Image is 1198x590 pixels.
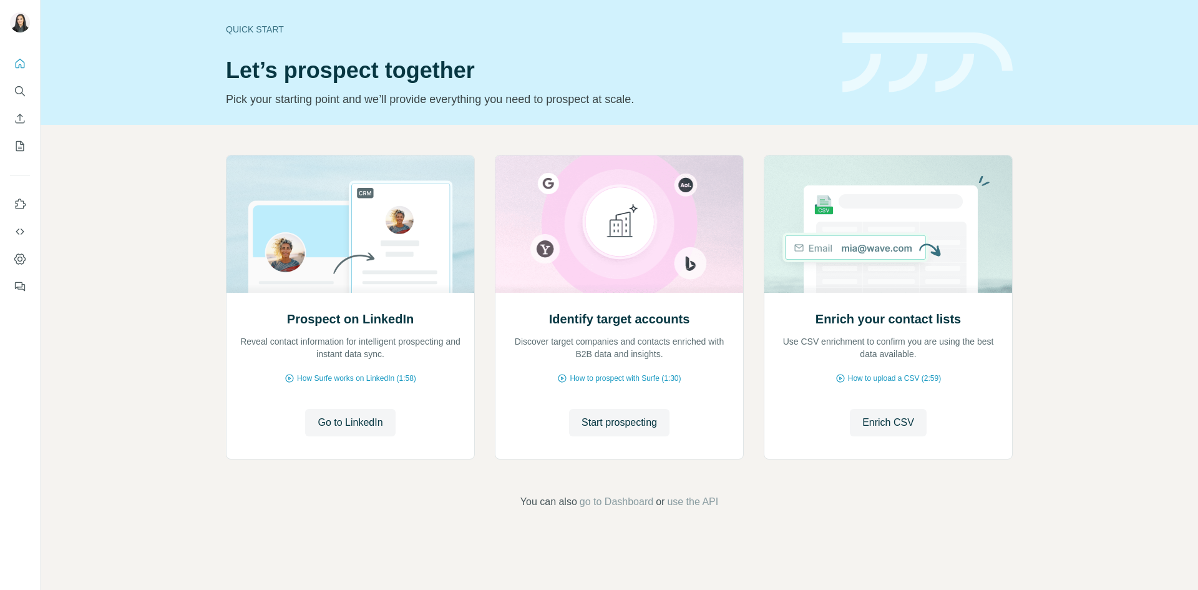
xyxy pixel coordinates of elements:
button: Use Surfe API [10,220,30,243]
button: Start prospecting [569,409,670,436]
p: Reveal contact information for intelligent prospecting and instant data sync. [239,335,462,360]
span: Start prospecting [582,415,657,430]
button: go to Dashboard [580,494,653,509]
h2: Prospect on LinkedIn [287,310,414,328]
img: Enrich your contact lists [764,155,1013,293]
span: How to upload a CSV (2:59) [848,373,941,384]
span: How Surfe works on LinkedIn (1:58) [297,373,416,384]
button: Use Surfe on LinkedIn [10,193,30,215]
button: Enrich CSV [850,409,927,436]
span: Go to LinkedIn [318,415,382,430]
h1: Let’s prospect together [226,58,827,83]
button: My lists [10,135,30,157]
p: Discover target companies and contacts enriched with B2B data and insights. [508,335,731,360]
img: banner [842,32,1013,93]
img: Avatar [10,12,30,32]
span: Enrich CSV [862,415,914,430]
button: Go to LinkedIn [305,409,395,436]
button: use the API [667,494,718,509]
span: How to prospect with Surfe (1:30) [570,373,681,384]
span: or [656,494,665,509]
button: Feedback [10,275,30,298]
p: Pick your starting point and we’ll provide everything you need to prospect at scale. [226,91,827,108]
h2: Enrich your contact lists [816,310,961,328]
div: Quick start [226,23,827,36]
button: Enrich CSV [10,107,30,130]
button: Dashboard [10,248,30,270]
img: Identify target accounts [495,155,744,293]
button: Search [10,80,30,102]
h2: Identify target accounts [549,310,690,328]
img: Prospect on LinkedIn [226,155,475,293]
span: You can also [520,494,577,509]
p: Use CSV enrichment to confirm you are using the best data available. [777,335,1000,360]
button: Quick start [10,52,30,75]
